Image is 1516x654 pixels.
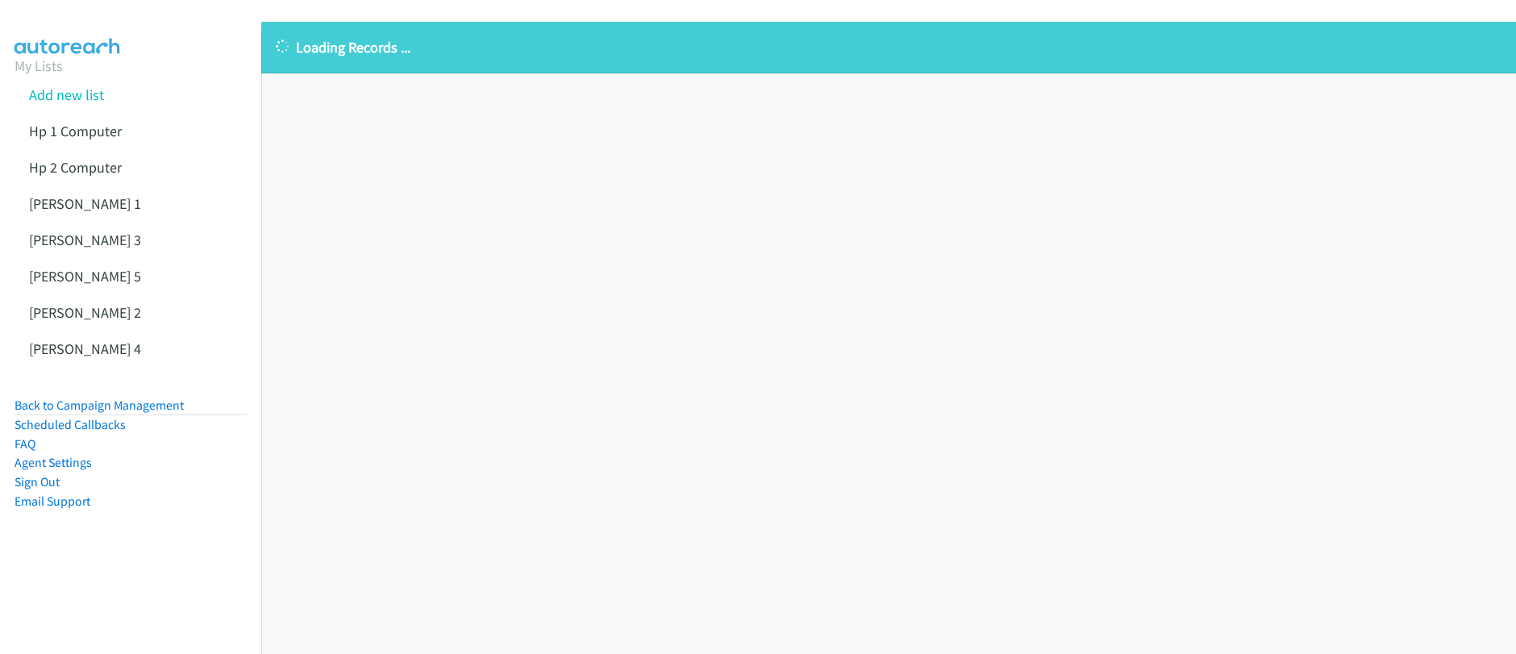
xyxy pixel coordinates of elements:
a: [PERSON_NAME] 3 [29,231,141,249]
a: Agent Settings [15,455,92,470]
a: [PERSON_NAME] 2 [29,303,141,322]
a: [PERSON_NAME] 5 [29,267,141,285]
a: Hp 1 Computer [29,122,122,140]
a: Hp 2 Computer [29,158,122,177]
a: Add new list [29,85,104,104]
a: [PERSON_NAME] 4 [29,339,141,358]
a: Scheduled Callbacks [15,417,126,432]
a: Email Support [15,494,90,509]
a: [PERSON_NAME] 1 [29,194,141,213]
a: Back to Campaign Management [15,398,184,413]
p: Loading Records ... [276,36,1501,58]
a: FAQ [15,436,35,452]
a: My Lists [15,56,63,75]
a: Sign Out [15,474,60,489]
